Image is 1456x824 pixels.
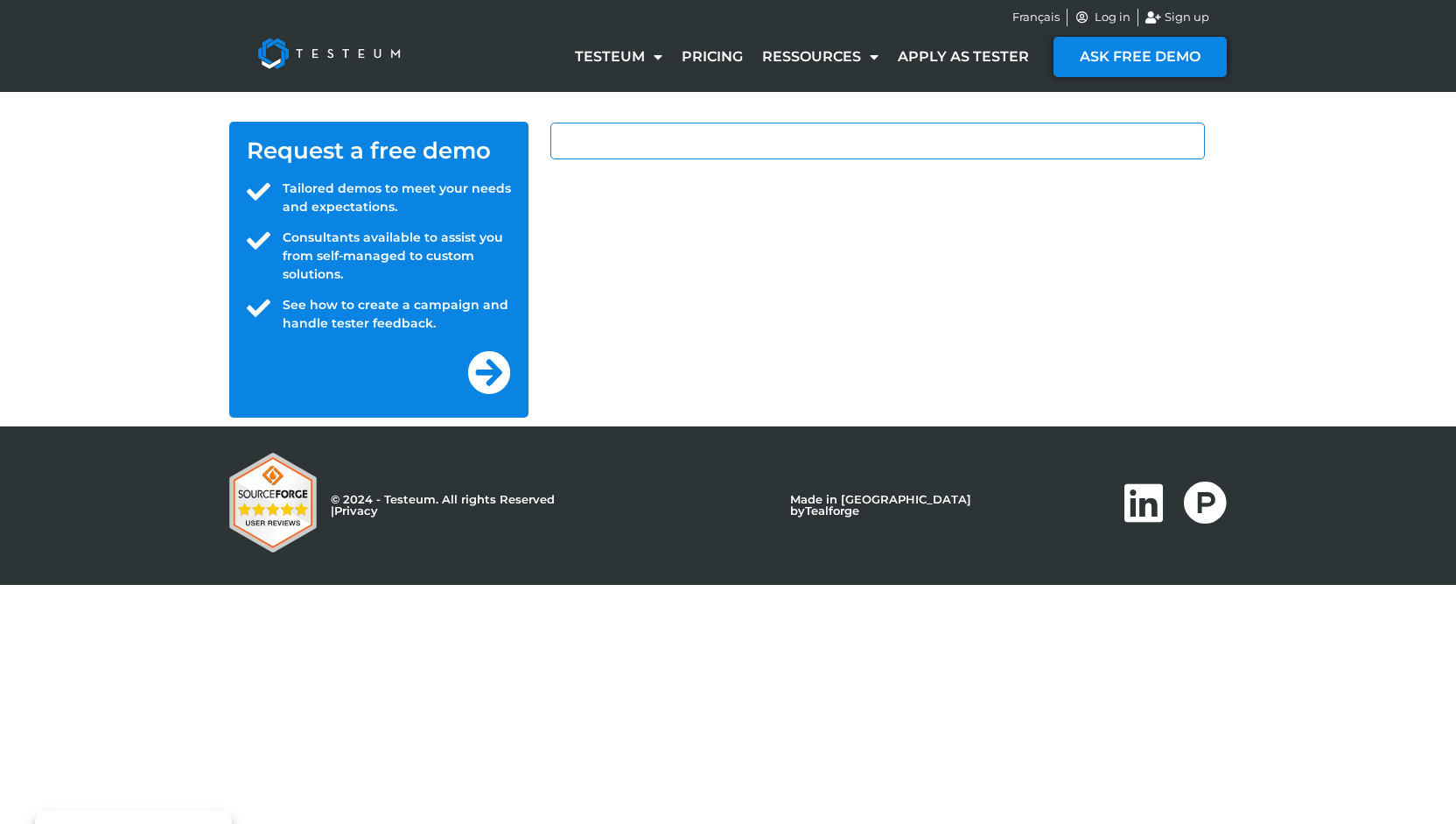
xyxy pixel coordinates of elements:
img: Testeum Logo - Application crowdtesting platform [238,18,420,88]
span: Sign up [1160,9,1209,26]
img: Testeum Reviews [229,453,317,553]
p: Made in [GEOGRAPHIC_DATA] by [790,494,1027,517]
span: Log in [1090,9,1130,26]
h1: Request a free demo [247,139,511,162]
span: Tailored demos to meet your needs and expectations. [278,180,511,216]
a: Ressources [752,37,888,77]
a: Apply as tester [888,37,1039,77]
a: ASK FREE DEMO [1053,37,1227,77]
a: Pricing [672,37,752,77]
span: See how to create a campaign and handle tester feedback. [278,296,511,333]
a: Testeum [565,37,672,77]
a: Log in [1074,9,1130,26]
a: Sign up [1145,9,1210,26]
nav: Menu [565,37,1039,77]
p: © 2024 - Testeum. All rights Reserved | [331,494,592,517]
span: ASK FREE DEMO [1080,50,1200,64]
a: Français [1012,9,1060,26]
span: Consultants available to assist you from self-managed to custom solutions. [278,229,511,284]
a: Privacy [334,504,378,518]
a: Tealforge [805,504,859,518]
